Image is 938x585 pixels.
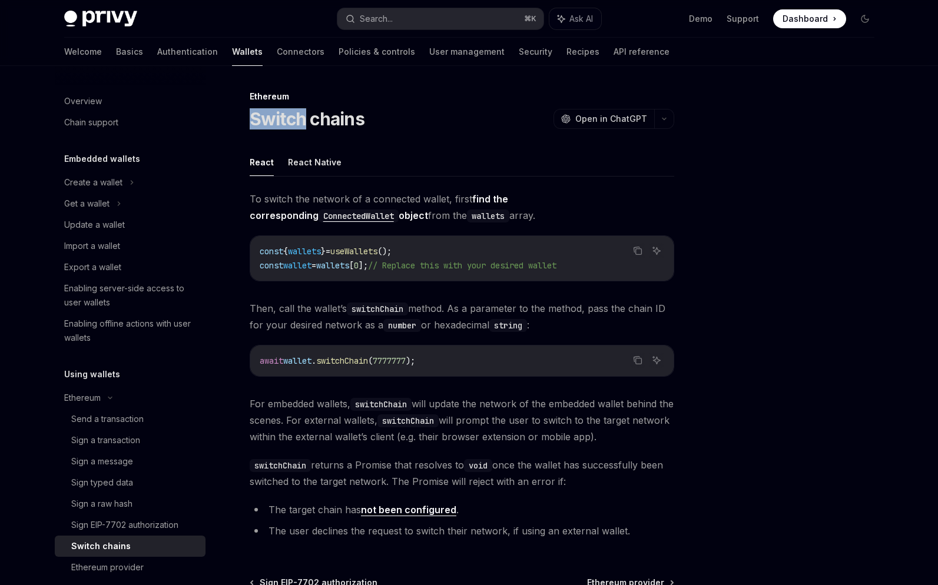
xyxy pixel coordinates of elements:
[288,148,342,176] button: React Native
[649,353,664,368] button: Ask AI
[55,214,206,235] a: Update a wallet
[566,38,599,66] a: Recipes
[377,246,392,257] span: ();
[64,260,121,274] div: Export a wallet
[283,246,288,257] span: {
[630,243,645,258] button: Copy the contents from the code block
[283,355,311,366] span: wallet
[64,218,125,232] div: Update a wallet
[549,8,601,29] button: Ask AI
[250,457,674,490] span: returns a Promise that resolves to once the wallet has successfully been switched to the target n...
[71,433,140,447] div: Sign a transaction
[116,38,143,66] a: Basics
[649,243,664,258] button: Ask AI
[689,13,712,25] a: Demo
[250,191,674,224] span: To switch the network of a connected wallet, first from the array.
[727,13,759,25] a: Support
[856,9,874,28] button: Toggle dark mode
[316,260,349,271] span: wallets
[319,210,399,222] code: ConnectedWallet
[71,518,178,532] div: Sign EIP-7702 authorization
[361,504,456,516] a: not been configured
[55,235,206,257] a: Import a wallet
[326,246,330,257] span: =
[360,12,393,26] div: Search...
[55,278,206,313] a: Enabling server-side access to user wallets
[330,246,377,257] span: useWallets
[467,210,509,222] code: wallets
[260,260,283,271] span: const
[288,246,321,257] span: wallets
[773,9,846,28] a: Dashboard
[553,109,654,129] button: Open in ChatGPT
[55,408,206,430] a: Send a transaction
[71,539,131,553] div: Switch chains
[321,246,326,257] span: }
[339,38,415,66] a: Policies & controls
[64,317,198,345] div: Enabling offline actions with user wallets
[250,395,674,445] span: For embedded wallets, will update the network of the embedded wallet behind the scenes. For exter...
[429,38,505,66] a: User management
[64,175,122,190] div: Create a wallet
[71,497,132,511] div: Sign a raw hash
[64,239,120,253] div: Import a wallet
[71,560,144,574] div: Ethereum provider
[337,8,543,29] button: Search...⌘K
[250,148,274,176] button: React
[250,523,674,539] li: The user declines the request to switch their network, if using an external wallet.
[55,430,206,451] a: Sign a transaction
[64,94,102,108] div: Overview
[569,13,593,25] span: Ask AI
[64,367,120,381] h5: Using wallets
[55,536,206,557] a: Switch chains
[260,355,283,366] span: await
[350,398,412,411] code: switchChain
[55,472,206,493] a: Sign typed data
[368,260,556,271] span: // Replace this with your desired wallet
[55,514,206,536] a: Sign EIP-7702 authorization
[250,108,364,129] h1: Switch chains
[377,414,439,427] code: switchChain
[157,38,218,66] a: Authentication
[406,355,415,366] span: );
[55,257,206,278] a: Export a wallet
[311,355,316,366] span: .
[311,260,316,271] span: =
[232,38,263,66] a: Wallets
[64,391,101,405] div: Ethereum
[524,14,536,24] span: ⌘ K
[64,197,110,211] div: Get a wallet
[283,260,311,271] span: wallet
[55,493,206,514] a: Sign a raw hash
[250,459,311,472] code: switchChain
[277,38,324,66] a: Connectors
[630,353,645,368] button: Copy the contents from the code block
[71,476,133,490] div: Sign typed data
[349,260,354,271] span: [
[489,319,527,332] code: string
[359,260,368,271] span: ];
[783,13,828,25] span: Dashboard
[64,11,137,27] img: dark logo
[55,313,206,348] a: Enabling offline actions with user wallets
[519,38,552,66] a: Security
[368,355,373,366] span: (
[354,260,359,271] span: 0
[316,355,368,366] span: switchChain
[55,451,206,472] a: Sign a message
[347,303,408,315] code: switchChain
[373,355,406,366] span: 7777777
[71,412,144,426] div: Send a transaction
[575,113,647,125] span: Open in ChatGPT
[71,454,133,468] div: Sign a message
[260,246,283,257] span: const
[64,38,102,66] a: Welcome
[383,319,421,332] code: number
[55,557,206,578] a: Ethereum provider
[250,501,674,518] li: The target chain has .
[250,193,508,221] a: find the correspondingConnectedWalletobject
[250,300,674,333] span: Then, call the wallet’s method. As a parameter to the method, pass the chain ID for your desired ...
[64,115,118,129] div: Chain support
[55,91,206,112] a: Overview
[464,459,492,472] code: void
